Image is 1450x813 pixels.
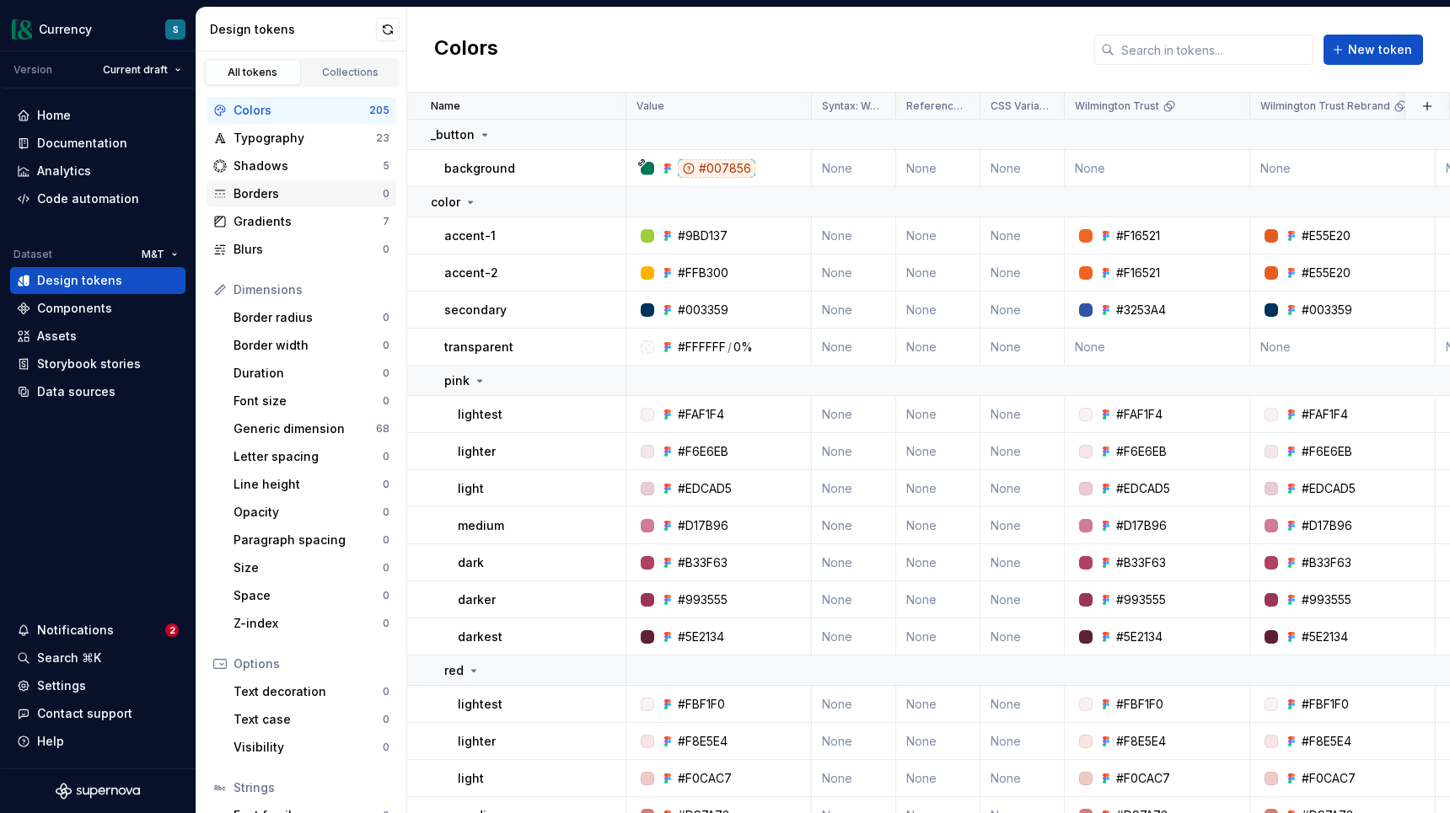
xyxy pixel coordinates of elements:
a: Settings [10,672,185,699]
td: None [896,507,980,544]
div: Storybook stories [37,356,141,372]
p: lighter [458,443,496,460]
div: 0 [383,394,389,408]
td: None [980,396,1065,433]
p: secondary [444,302,507,318]
td: None [980,760,1065,797]
div: Dimensions [234,281,389,298]
td: None [812,507,896,544]
div: #F0CAC7 [1116,770,1170,787]
td: None [812,292,896,329]
div: 23 [376,131,389,145]
div: Home [37,107,71,124]
div: 5 [383,159,389,173]
a: Colors205 [207,97,396,124]
div: #E55E20 [1302,265,1351,281]
div: #007856 [678,159,755,178]
a: Space0 [227,582,396,609]
td: None [1250,150,1436,187]
div: Font size [234,393,383,409]
div: #FBF1F0 [1302,696,1349,713]
p: red [444,662,464,679]
p: lightest [458,406,502,423]
span: New token [1348,41,1412,58]
p: Reference Token [906,99,966,113]
a: Text case0 [227,706,396,733]
div: Blurs [234,241,383,258]
div: Visibility [234,739,383,756]
td: None [812,254,896,292]
div: #D17B96 [678,517,728,534]
p: darker [458,591,496,608]
input: Search in tokens... [1114,35,1313,65]
div: Currency [39,21,92,38]
a: Code automation [10,185,185,212]
div: 0 [383,366,389,380]
div: #F0CAC7 [678,770,732,787]
p: dark [458,554,484,571]
a: Typography23 [207,125,396,152]
span: 2 [165,623,179,637]
td: None [812,544,896,581]
a: Duration0 [227,360,396,387]
td: None [980,544,1065,581]
td: None [896,329,980,366]
div: #9BD137 [678,227,728,244]
a: Data sources [10,378,185,405]
div: 205 [369,104,389,117]
div: Z-index [234,615,383,632]
button: CurrencyS [3,11,192,47]
td: None [896,396,980,433]
td: None [896,433,980,470]
a: Blurs0 [207,236,396,263]
td: None [896,217,980,254]
div: #B33F63 [678,554,728,571]
td: None [812,433,896,470]
a: Components [10,295,185,322]
div: Borders [234,185,383,202]
div: #3253A4 [1116,302,1166,318]
p: darkest [458,628,502,645]
td: None [980,292,1065,329]
div: #993555 [678,591,728,608]
div: 0 [383,505,389,519]
div: #FAF1F4 [678,406,724,423]
td: None [980,723,1065,760]
div: #993555 [1302,591,1351,608]
div: #993555 [1116,591,1166,608]
div: #F6E6EB [1116,443,1167,460]
td: None [896,686,980,723]
div: Gradients [234,213,383,230]
td: None [812,723,896,760]
div: Components [37,300,112,317]
a: Visibility0 [227,734,396,761]
p: Syntax: Web [822,99,882,113]
div: Data sources [37,383,115,400]
div: 0 [383,450,389,463]
div: Contact support [37,705,132,722]
span: Current draft [103,63,168,77]
p: color [431,194,460,211]
div: #EDCAD5 [1302,480,1356,497]
div: Settings [37,677,86,694]
button: Current draft [95,58,189,82]
div: 0 [383,617,389,630]
div: Opacity [234,504,383,521]
button: M&T [134,243,185,266]
div: #F6E6EB [678,443,728,460]
td: None [812,329,896,366]
a: Generic dimension68 [227,415,396,442]
div: Documentation [37,135,127,152]
p: transparent [444,339,513,356]
td: None [812,470,896,507]
div: #F16521 [1116,265,1160,281]
div: #B33F63 [1302,554,1351,571]
td: None [896,254,980,292]
p: pink [444,372,470,389]
td: None [812,618,896,655]
div: #5E2134 [1116,628,1163,645]
a: Documentation [10,130,185,157]
div: Dataset [13,248,52,261]
a: Borders0 [207,180,396,207]
div: 0 [383,478,389,491]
